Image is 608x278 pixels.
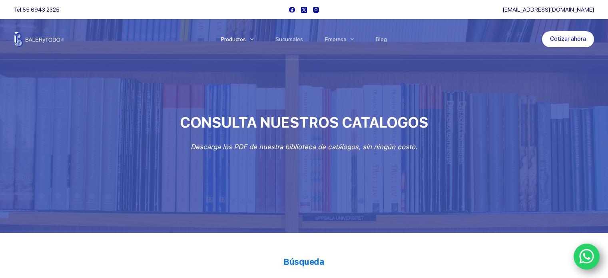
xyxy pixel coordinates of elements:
[180,114,428,131] span: CONSULTA NUESTROS CATALOGOS
[574,244,600,270] a: WhatsApp
[289,7,295,13] a: Facebook
[22,6,60,13] a: 55 6943 2325
[191,143,417,151] em: Descarga los PDF de nuestra biblioteca de catálogos, sin ningún costo.
[502,6,594,13] a: [EMAIL_ADDRESS][DOMAIN_NAME]
[542,31,594,47] a: Cotizar ahora
[283,257,324,267] strong: Búsqueda
[14,6,60,13] span: Tel.
[313,7,319,13] a: Instagram
[301,7,307,13] a: X (Twitter)
[210,19,398,59] nav: Menu Principal
[14,32,64,47] img: Balerytodo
